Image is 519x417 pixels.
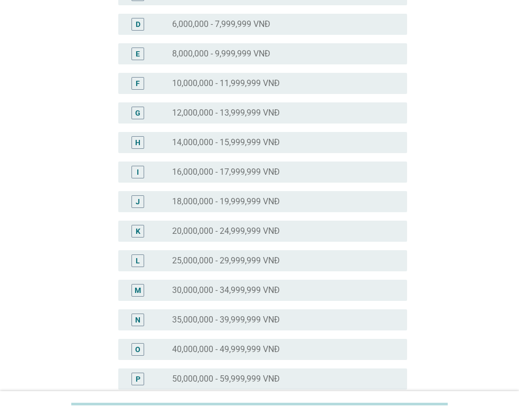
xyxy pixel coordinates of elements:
div: D [136,18,140,30]
label: 20,000,000 - 24,999,999 VNĐ [172,226,280,236]
div: F [136,78,140,89]
label: 40,000,000 - 49,999,999 VNĐ [172,344,280,355]
div: I [137,166,139,177]
label: 35,000,000 - 39,999,999 VNĐ [172,315,280,325]
label: 14,000,000 - 15,999,999 VNĐ [172,137,280,148]
div: G [135,107,140,118]
label: 10,000,000 - 11,999,999 VNĐ [172,78,280,89]
div: E [136,48,140,59]
div: O [135,344,140,355]
label: 30,000,000 - 34,999,999 VNĐ [172,285,280,296]
label: 18,000,000 - 19,999,999 VNĐ [172,196,280,207]
label: 25,000,000 - 29,999,999 VNĐ [172,255,280,266]
label: 16,000,000 - 17,999,999 VNĐ [172,167,280,177]
label: 6,000,000 - 7,999,999 VNĐ [172,19,270,30]
div: L [136,255,140,266]
div: H [135,137,140,148]
label: 8,000,000 - 9,999,999 VNĐ [172,49,270,59]
label: 12,000,000 - 13,999,999 VNĐ [172,108,280,118]
div: J [136,196,140,207]
div: K [136,225,140,236]
div: N [135,314,140,325]
div: P [136,373,140,384]
div: M [135,285,141,296]
label: 50,000,000 - 59,999,999 VNĐ [172,374,280,384]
